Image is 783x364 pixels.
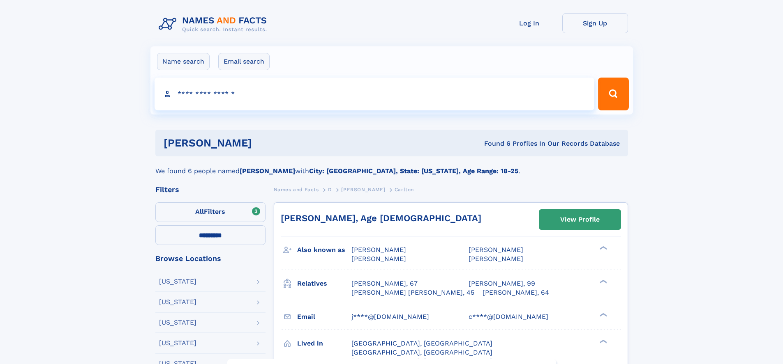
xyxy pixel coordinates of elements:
[155,202,266,222] label: Filters
[351,279,418,288] a: [PERSON_NAME], 67
[155,186,266,193] div: Filters
[297,337,351,350] h3: Lived in
[157,53,210,70] label: Name search
[598,245,607,251] div: ❯
[297,243,351,257] h3: Also known as
[562,13,628,33] a: Sign Up
[598,312,607,317] div: ❯
[328,184,332,195] a: D
[159,340,196,346] div: [US_STATE]
[159,319,196,326] div: [US_STATE]
[351,246,406,254] span: [PERSON_NAME]
[351,348,492,356] span: [GEOGRAPHIC_DATA], [GEOGRAPHIC_DATA]
[341,187,385,192] span: [PERSON_NAME]
[483,288,549,297] a: [PERSON_NAME], 64
[497,13,562,33] a: Log In
[281,213,481,223] a: [PERSON_NAME], Age [DEMOGRAPHIC_DATA]
[539,210,621,229] a: View Profile
[341,184,385,195] a: [PERSON_NAME]
[297,310,351,324] h3: Email
[218,53,270,70] label: Email search
[155,78,595,110] input: search input
[155,156,628,176] div: We found 6 people named with .
[351,255,406,263] span: [PERSON_NAME]
[598,339,607,344] div: ❯
[469,255,523,263] span: [PERSON_NAME]
[598,279,607,284] div: ❯
[368,139,620,148] div: Found 6 Profiles In Our Records Database
[155,13,274,35] img: Logo Names and Facts
[240,167,295,175] b: [PERSON_NAME]
[155,255,266,262] div: Browse Locations
[297,277,351,291] h3: Relatives
[159,278,196,285] div: [US_STATE]
[274,184,319,195] a: Names and Facts
[560,210,600,229] div: View Profile
[351,339,492,347] span: [GEOGRAPHIC_DATA], [GEOGRAPHIC_DATA]
[328,187,332,192] span: D
[469,246,523,254] span: [PERSON_NAME]
[469,279,535,288] a: [PERSON_NAME], 99
[159,299,196,305] div: [US_STATE]
[164,138,368,148] h1: [PERSON_NAME]
[195,208,204,215] span: All
[395,187,414,192] span: Carlton
[351,288,474,297] a: [PERSON_NAME] [PERSON_NAME], 45
[598,78,628,110] button: Search Button
[309,167,518,175] b: City: [GEOGRAPHIC_DATA], State: [US_STATE], Age Range: 18-25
